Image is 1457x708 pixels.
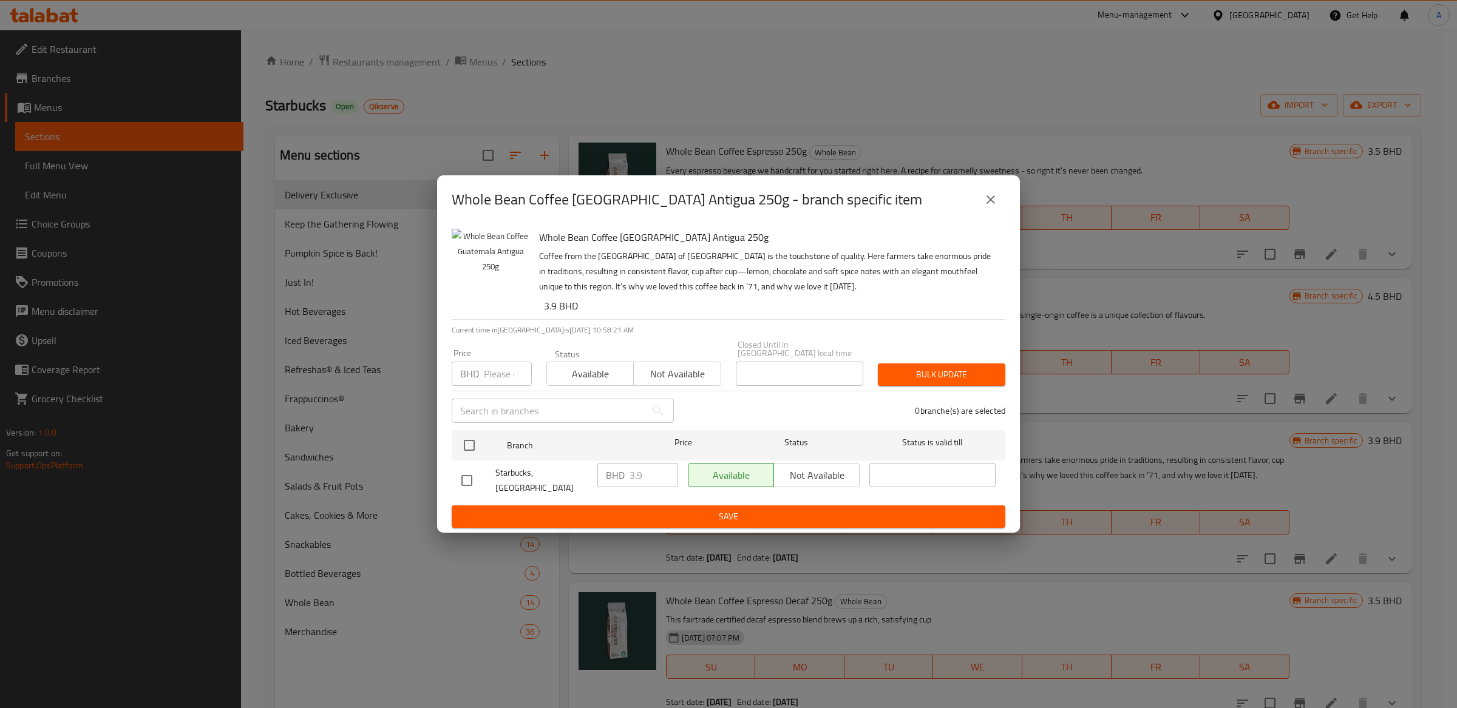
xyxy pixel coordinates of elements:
[878,363,1005,386] button: Bulk update
[452,229,529,306] img: Whole Bean Coffee Guatemala Antigua 250g
[869,435,996,450] span: Status is valid till
[452,505,1005,528] button: Save
[733,435,860,450] span: Status
[888,367,996,382] span: Bulk update
[544,297,996,314] h6: 3.9 BHD
[633,362,721,386] button: Not available
[507,438,633,453] span: Branch
[452,325,1005,335] p: Current time in [GEOGRAPHIC_DATA] is [DATE] 10:58:21 AM
[643,435,724,450] span: Price
[452,399,646,423] input: Search in branches
[539,229,996,246] h6: Whole Bean Coffee [GEOGRAPHIC_DATA] Antigua 250g
[484,362,532,386] input: Please enter price
[976,185,1005,214] button: close
[552,365,629,383] span: Available
[495,465,588,496] span: Starbucks, [GEOGRAPHIC_DATA]
[452,190,922,209] h2: Whole Bean Coffee [GEOGRAPHIC_DATA] Antigua 250g - branch specific item
[460,366,479,381] p: BHD
[539,249,996,294] p: Coffee from the [GEOGRAPHIC_DATA] of [GEOGRAPHIC_DATA] is the touchstone of quality. Here farmers...
[461,509,996,524] span: Save
[606,468,625,482] p: BHD
[630,463,678,487] input: Please enter price
[546,362,634,386] button: Available
[915,405,1005,417] p: 0 branche(s) are selected
[639,365,716,383] span: Not available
